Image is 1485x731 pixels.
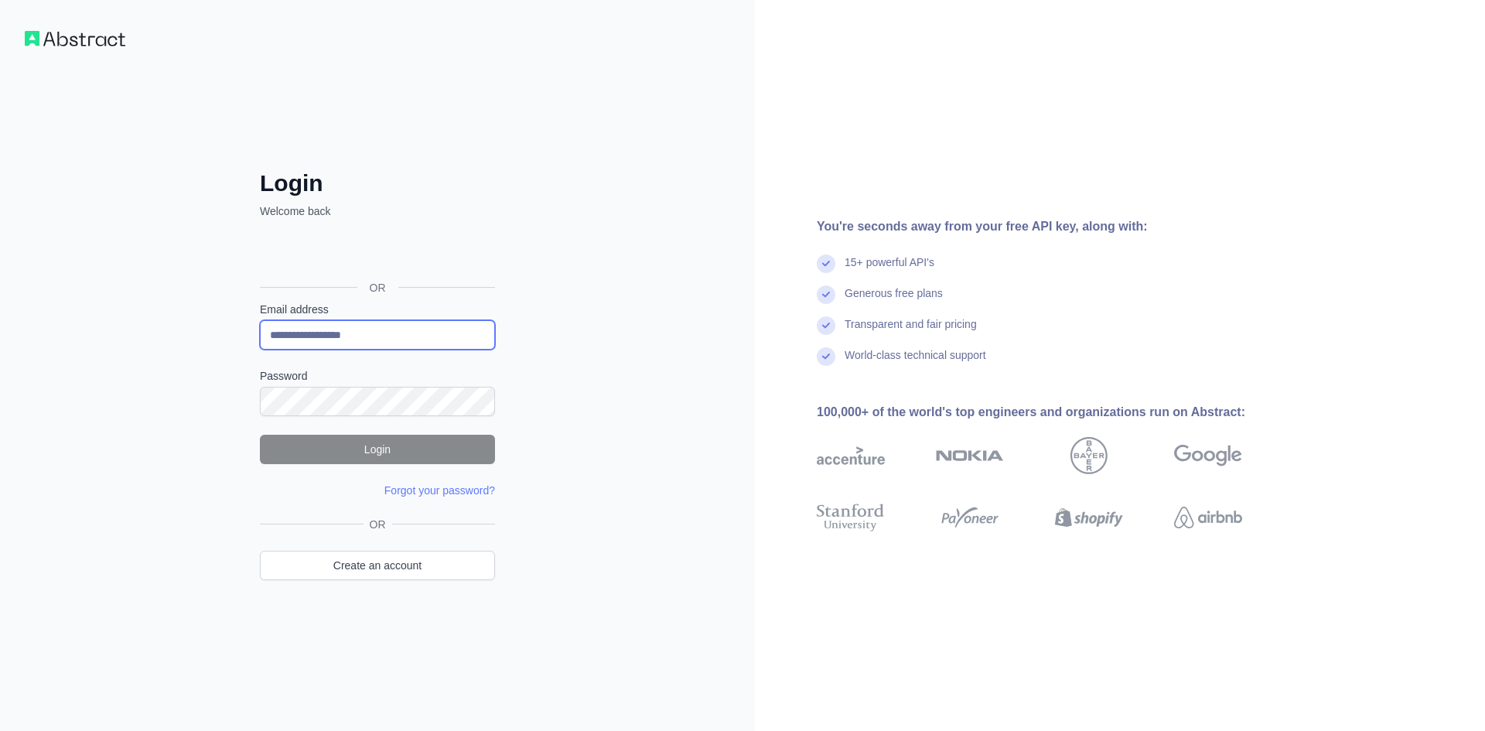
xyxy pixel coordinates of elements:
[260,302,495,317] label: Email address
[817,285,835,304] img: check mark
[260,169,495,197] h2: Login
[817,403,1292,422] div: 100,000+ of the world's top engineers and organizations run on Abstract:
[936,500,1004,535] img: payoneer
[1174,500,1242,535] img: airbnb
[817,217,1292,236] div: You're seconds away from your free API key, along with:
[817,254,835,273] img: check mark
[845,347,986,378] div: World-class technical support
[817,316,835,335] img: check mark
[260,551,495,580] a: Create an account
[384,484,495,497] a: Forgot your password?
[936,437,1004,474] img: nokia
[260,203,495,219] p: Welcome back
[845,254,934,285] div: 15+ powerful API's
[1055,500,1123,535] img: shopify
[260,435,495,464] button: Login
[25,31,125,46] img: Workflow
[357,280,398,295] span: OR
[817,500,885,535] img: stanford university
[252,236,500,270] iframe: Sign in with Google Button
[845,316,977,347] div: Transparent and fair pricing
[260,368,495,384] label: Password
[817,347,835,366] img: check mark
[1174,437,1242,474] img: google
[845,285,943,316] div: Generous free plans
[364,517,392,532] span: OR
[1070,437,1108,474] img: bayer
[817,437,885,474] img: accenture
